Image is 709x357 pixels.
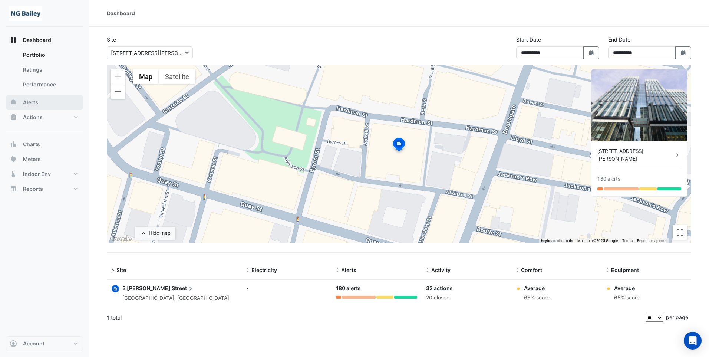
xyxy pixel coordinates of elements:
[23,114,43,121] span: Actions
[541,238,573,243] button: Keyboard shortcuts
[23,170,51,178] span: Indoor Env
[614,284,640,292] div: Average
[107,36,116,43] label: Site
[23,36,51,44] span: Dashboard
[6,336,83,351] button: Account
[133,69,159,84] button: Show street map
[637,239,667,243] a: Report a map error
[23,185,43,193] span: Reports
[23,99,38,106] span: Alerts
[6,181,83,196] button: Reports
[622,239,633,243] a: Terms (opens in new tab)
[109,234,133,243] a: Open this area in Google Maps (opens a new window)
[588,50,595,56] fa-icon: Select Date
[341,267,356,273] span: Alerts
[336,284,417,293] div: 180 alerts
[251,267,277,273] span: Electricity
[524,284,550,292] div: Average
[680,50,687,56] fa-icon: Select Date
[135,227,175,240] button: Hide map
[149,229,171,237] div: Hide map
[684,332,702,350] div: Open Intercom Messenger
[673,225,687,240] button: Toggle fullscreen view
[6,110,83,125] button: Actions
[17,77,83,92] a: Performance
[10,185,17,193] app-icon: Reports
[426,285,453,291] a: 32 actions
[116,267,126,273] span: Site
[10,114,17,121] app-icon: Actions
[172,284,194,292] span: Street
[614,294,640,302] div: 65% score
[426,294,507,302] div: 20 closed
[9,6,42,21] img: Company Logo
[10,155,17,163] app-icon: Meters
[666,314,688,320] span: per page
[122,285,171,291] span: 3 [PERSON_NAME]
[591,69,687,141] img: 3 Hardman Street
[159,69,195,84] button: Show satellite imagery
[608,36,630,43] label: End Date
[6,137,83,152] button: Charts
[6,33,83,48] button: Dashboard
[107,308,644,327] div: 1 total
[23,155,41,163] span: Meters
[17,62,83,77] a: Ratings
[431,267,451,273] span: Activity
[10,141,17,148] app-icon: Charts
[17,48,83,62] a: Portfolio
[516,36,541,43] label: Start Date
[597,175,620,183] div: 180 alerts
[6,167,83,181] button: Indoor Env
[107,9,135,17] div: Dashboard
[10,170,17,178] app-icon: Indoor Env
[10,99,17,106] app-icon: Alerts
[23,141,40,148] span: Charts
[524,294,550,302] div: 66% score
[246,284,327,292] div: -
[577,239,618,243] span: Map data ©2025 Google
[23,340,44,347] span: Account
[521,267,542,273] span: Comfort
[6,48,83,95] div: Dashboard
[111,84,125,99] button: Zoom out
[111,69,125,84] button: Zoom in
[611,267,639,273] span: Equipment
[109,234,133,243] img: Google
[6,95,83,110] button: Alerts
[122,294,229,302] div: [GEOGRAPHIC_DATA], [GEOGRAPHIC_DATA]
[10,36,17,44] app-icon: Dashboard
[391,137,407,154] img: site-pin-selected.svg
[597,147,674,163] div: [STREET_ADDRESS][PERSON_NAME]
[6,152,83,167] button: Meters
